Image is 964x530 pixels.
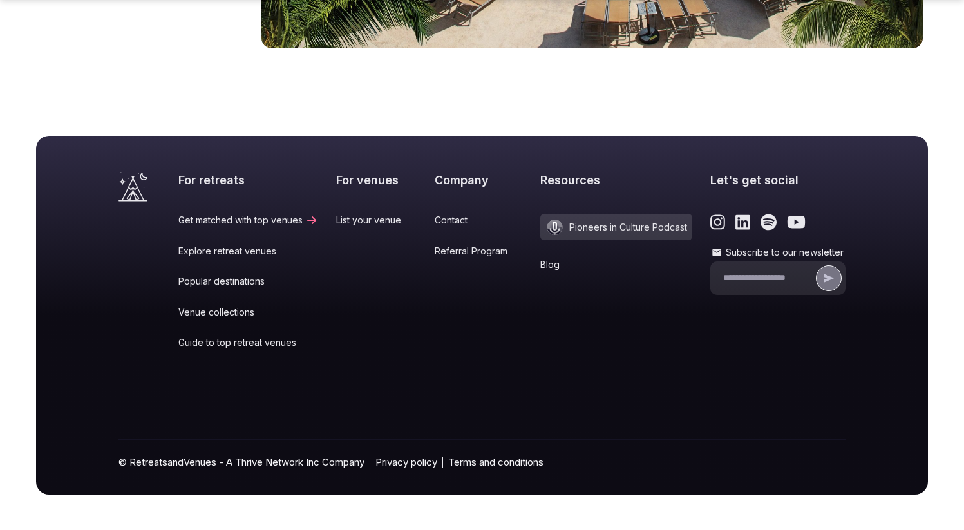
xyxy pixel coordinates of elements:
[178,336,318,349] a: Guide to top retreat venues
[435,214,523,227] a: Contact
[787,214,806,231] a: Link to the retreats and venues Youtube page
[336,214,417,227] a: List your venue
[178,214,318,227] a: Get matched with top venues
[710,246,846,259] label: Subscribe to our newsletter
[118,172,147,202] a: Visit the homepage
[540,258,692,271] a: Blog
[710,172,846,188] h2: Let's get social
[178,275,318,288] a: Popular destinations
[540,172,692,188] h2: Resources
[710,214,725,231] a: Link to the retreats and venues Instagram page
[336,172,417,188] h2: For venues
[178,245,318,258] a: Explore retreat venues
[540,214,692,240] a: Pioneers in Culture Podcast
[435,172,523,188] h2: Company
[735,214,750,231] a: Link to the retreats and venues LinkedIn page
[448,455,543,469] a: Terms and conditions
[761,214,777,231] a: Link to the retreats and venues Spotify page
[178,172,318,188] h2: For retreats
[178,306,318,319] a: Venue collections
[375,455,437,469] a: Privacy policy
[118,440,846,495] div: © RetreatsandVenues - A Thrive Network Inc Company
[435,245,523,258] a: Referral Program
